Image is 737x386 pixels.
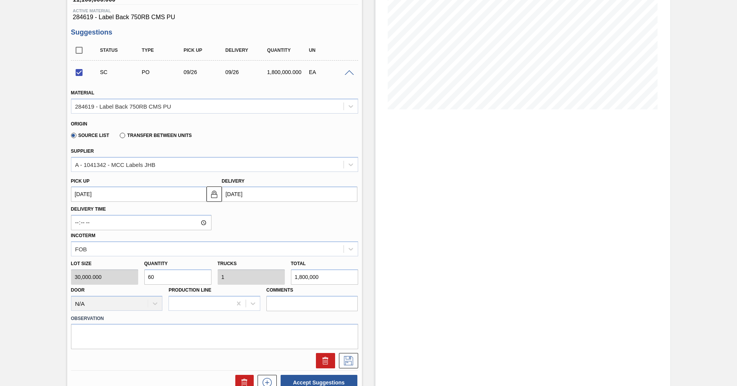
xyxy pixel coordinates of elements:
[291,261,306,266] label: Total
[71,178,90,184] label: Pick up
[222,186,357,202] input: mm/dd/yyyy
[71,233,96,238] label: Incoterm
[222,178,245,184] label: Delivery
[75,161,155,168] div: A - 1041342 - MCC Labels JHB
[140,69,186,75] div: Purchase order
[218,261,237,266] label: Trucks
[307,48,354,53] div: UN
[266,285,358,296] label: Comments
[71,204,212,215] label: Delivery Time
[140,48,186,53] div: Type
[335,353,358,368] div: Save Suggestion
[182,69,228,75] div: 09/26/2025
[71,121,88,127] label: Origin
[169,287,211,293] label: Production Line
[144,261,168,266] label: Quantity
[98,48,145,53] div: Status
[98,69,145,75] div: Suggestion Created
[71,133,109,138] label: Source List
[71,90,94,96] label: Material
[75,246,87,252] div: FOB
[75,103,171,109] div: 284619 - Label Back 750RB CMS PU
[73,14,356,21] span: 284619 - Label Back 750RB CMS PU
[71,148,94,154] label: Supplier
[223,69,270,75] div: 09/26/2025
[265,48,312,53] div: Quantity
[182,48,228,53] div: Pick up
[71,313,358,324] label: Observation
[312,353,335,368] div: Delete Suggestion
[71,258,138,269] label: Lot size
[120,133,192,138] label: Transfer between Units
[71,287,85,293] label: Door
[73,8,356,13] span: Active Material
[223,48,270,53] div: Delivery
[207,186,222,202] button: locked
[71,186,207,202] input: mm/dd/yyyy
[71,28,358,36] h3: Suggestions
[265,69,312,75] div: 1,800,000.000
[307,69,354,75] div: EA
[210,190,219,199] img: locked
